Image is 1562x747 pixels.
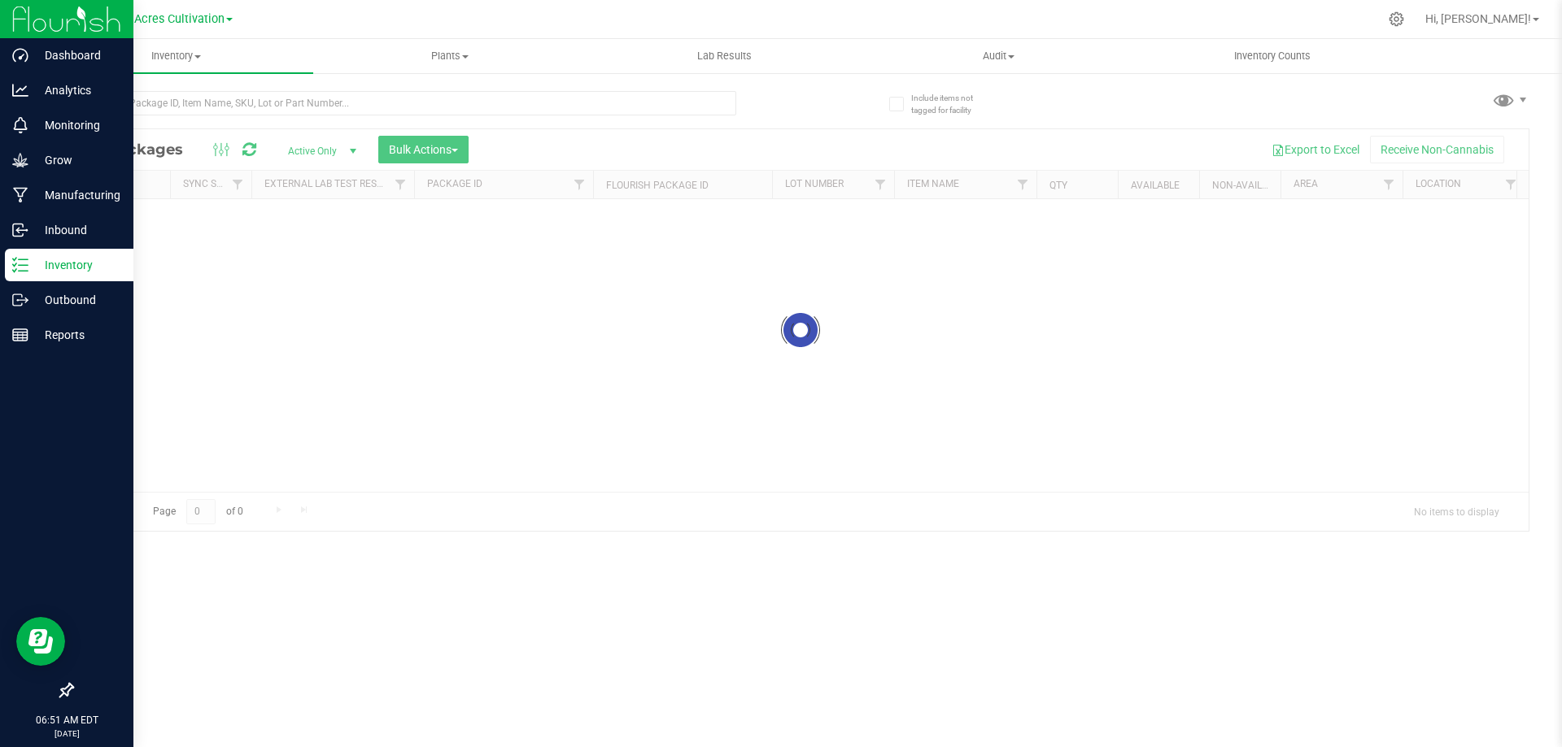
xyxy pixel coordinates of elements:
[16,617,65,666] iframe: Resource center
[911,92,993,116] span: Include items not tagged for facility
[12,47,28,63] inline-svg: Dashboard
[862,39,1136,73] a: Audit
[28,290,126,310] p: Outbound
[28,150,126,170] p: Grow
[28,220,126,240] p: Inbound
[12,327,28,343] inline-svg: Reports
[28,185,126,205] p: Manufacturing
[587,39,862,73] a: Lab Results
[12,117,28,133] inline-svg: Monitoring
[28,80,126,100] p: Analytics
[1136,39,1410,73] a: Inventory Counts
[314,49,587,63] span: Plants
[72,91,736,115] input: Search Package ID, Item Name, SKU, Lot or Part Number...
[28,255,126,275] p: Inventory
[1425,12,1531,25] span: Hi, [PERSON_NAME]!
[675,49,774,63] span: Lab Results
[39,39,313,73] a: Inventory
[12,187,28,203] inline-svg: Manufacturing
[1386,11,1407,27] div: Manage settings
[12,82,28,98] inline-svg: Analytics
[99,12,225,26] span: Green Acres Cultivation
[7,727,126,740] p: [DATE]
[28,46,126,65] p: Dashboard
[7,713,126,727] p: 06:51 AM EDT
[862,49,1135,63] span: Audit
[39,49,313,63] span: Inventory
[12,257,28,273] inline-svg: Inventory
[28,115,126,135] p: Monitoring
[12,222,28,238] inline-svg: Inbound
[313,39,587,73] a: Plants
[1212,49,1333,63] span: Inventory Counts
[12,152,28,168] inline-svg: Grow
[12,292,28,308] inline-svg: Outbound
[28,325,126,345] p: Reports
